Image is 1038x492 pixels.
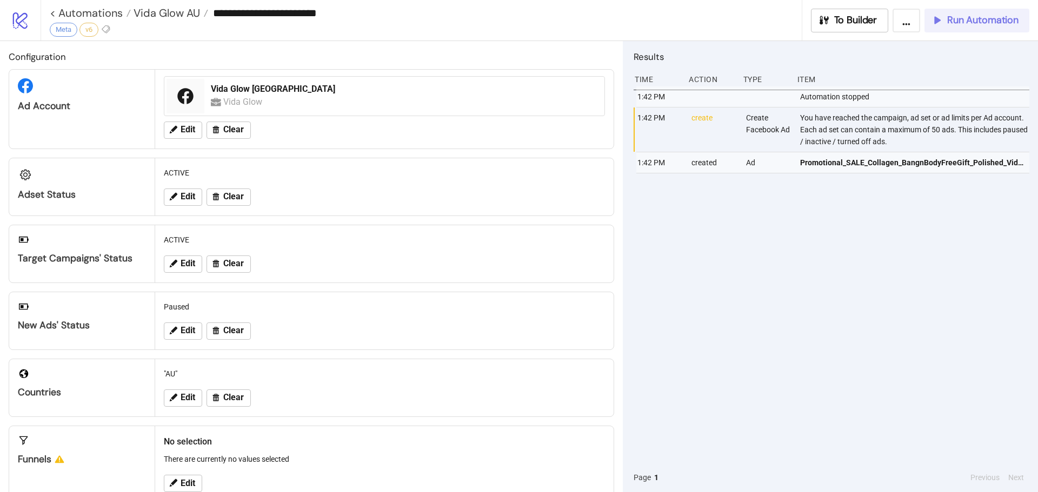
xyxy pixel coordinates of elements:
span: Edit [181,478,195,488]
span: Clear [223,259,244,268]
div: Time [634,69,680,90]
div: "AU" [159,363,609,384]
button: 1 [651,471,662,483]
div: Item [796,69,1029,90]
button: Clear [207,122,251,139]
span: Clear [223,393,244,402]
span: Page [634,471,651,483]
div: created [690,152,737,173]
div: You have reached the campaign, ad set or ad limits per Ad account. Each ad set can contain a maxi... [799,107,1032,152]
div: Automation stopped [799,86,1032,107]
span: Clear [223,326,244,335]
div: Vida Glow [223,95,265,109]
button: Edit [164,389,202,407]
span: Edit [181,393,195,402]
span: To Builder [834,14,877,26]
span: Edit [181,326,195,335]
button: ... [893,9,920,32]
button: Clear [207,389,251,407]
button: Edit [164,188,202,206]
div: Ad Account [18,100,146,112]
h2: Results [634,50,1029,64]
div: 1:42 PM [636,152,683,173]
a: Vida Glow AU [131,8,208,18]
div: 1:42 PM [636,107,683,152]
div: create [690,107,737,152]
div: Create Facebook Ad [745,107,791,152]
div: New Ads' Status [18,319,146,332]
div: v6 [79,23,98,37]
span: Vida Glow AU [131,6,200,20]
div: Target Campaigns' Status [18,252,146,265]
h2: Configuration [9,50,614,64]
span: Edit [181,192,195,201]
button: Clear [207,255,251,273]
button: Run Automation [924,9,1029,32]
button: To Builder [811,9,889,32]
div: Funnels [18,453,146,466]
div: 1:42 PM [636,86,683,107]
div: Countries [18,386,146,399]
span: Edit [181,125,195,134]
button: Previous [967,471,1003,483]
span: Clear [223,125,244,134]
div: Vida Glow [GEOGRAPHIC_DATA] [211,83,598,95]
div: Paused [159,296,609,317]
div: ACTIVE [159,163,609,183]
div: ACTIVE [159,230,609,250]
span: Clear [223,192,244,201]
button: Edit [164,475,202,492]
span: Run Automation [947,14,1019,26]
h2: No selection [164,435,605,448]
span: Promotional_SALE_Collagen_BangnBodyFreeGift_Polished_Video_20251005_AU [800,157,1024,169]
button: Edit [164,255,202,273]
button: Clear [207,188,251,206]
div: Ad [745,152,791,173]
div: Type [742,69,789,90]
div: Meta [50,23,77,37]
button: Clear [207,322,251,340]
span: Edit [181,259,195,268]
a: < Automations [50,8,131,18]
div: Action [688,69,734,90]
button: Edit [164,322,202,340]
div: Adset Status [18,188,146,201]
button: Edit [164,122,202,139]
a: Promotional_SALE_Collagen_BangnBodyFreeGift_Polished_Video_20251005_AU [800,152,1024,173]
p: There are currently no values selected [164,453,605,465]
button: Next [1005,471,1027,483]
